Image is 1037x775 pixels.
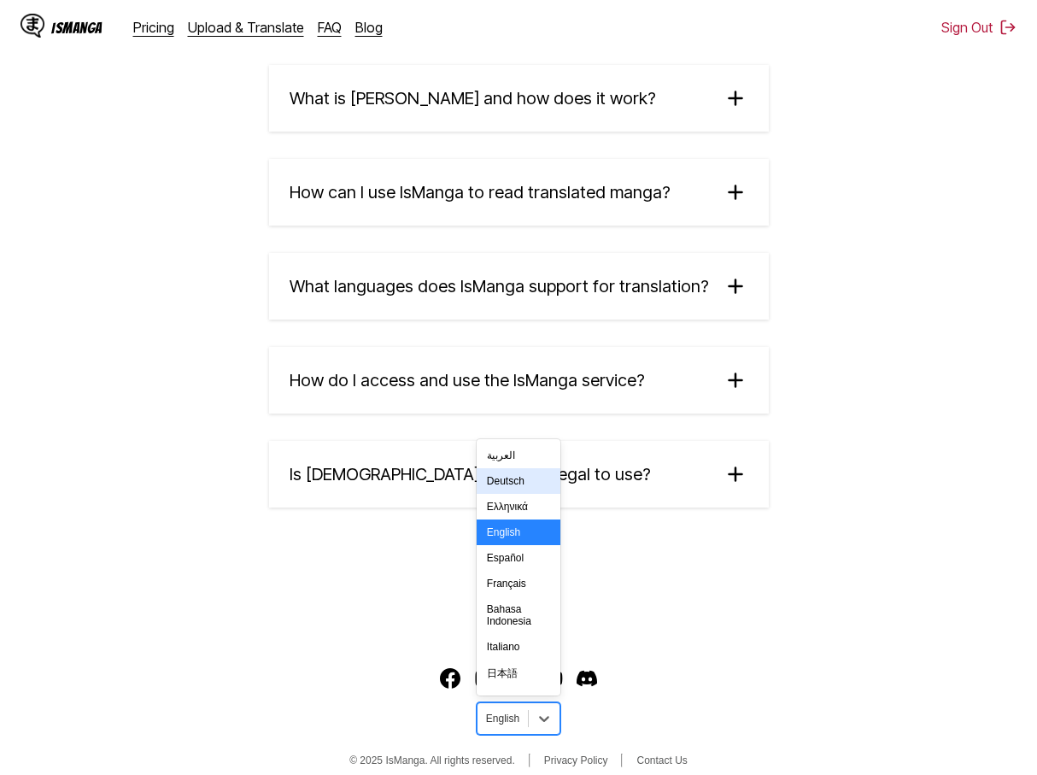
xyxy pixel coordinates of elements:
a: Blog [355,19,383,36]
div: Français [477,571,560,596]
img: plus [723,367,748,393]
input: Select language [486,713,489,725]
a: Pricing [133,19,174,36]
button: Sign Out [941,19,1016,36]
summary: Is [DEMOGRAPHIC_DATA] safe and legal to use? [269,441,769,508]
a: Contact Us [636,754,687,766]
div: English [477,520,560,545]
summary: How do I access and use the IsManga service? [269,347,769,414]
span: How can I use IsManga to read translated manga? [290,182,671,203]
img: plus [723,85,748,111]
a: IsManga LogoIsManga [21,14,133,41]
img: plus [723,461,748,487]
div: Ελληνικά [477,494,560,520]
summary: How can I use IsManga to read translated manga? [269,159,769,226]
div: Español [477,545,560,571]
div: العربية [477,443,560,468]
a: Instagram [474,668,495,689]
img: IsManga Logo [21,14,44,38]
a: Privacy Policy [544,754,608,766]
img: IsManga Discord [577,668,597,689]
summary: What is [PERSON_NAME] and how does it work? [269,65,769,132]
div: Deutsch [477,468,560,494]
a: Discord [577,668,597,689]
div: 한국어 [477,688,560,716]
a: Facebook [440,668,460,689]
img: IsManga Instagram [474,668,495,689]
img: plus [723,273,748,299]
div: IsManga [51,20,103,36]
span: How do I access and use the IsManga service? [290,370,645,390]
img: plus [723,179,748,205]
span: What is [PERSON_NAME] and how does it work? [290,88,656,109]
div: Italiano [477,634,560,660]
div: Bahasa Indonesia [477,596,560,634]
img: Sign out [999,19,1016,36]
div: 日本語 [477,660,560,688]
span: What languages does IsManga support for translation? [290,276,709,296]
span: © 2025 IsManga. All rights reserved. [349,754,515,766]
summary: What languages does IsManga support for translation? [269,253,769,320]
a: FAQ [318,19,342,36]
a: Upload & Translate [188,19,304,36]
span: Is [DEMOGRAPHIC_DATA] safe and legal to use? [290,464,651,484]
img: IsManga Facebook [440,668,460,689]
